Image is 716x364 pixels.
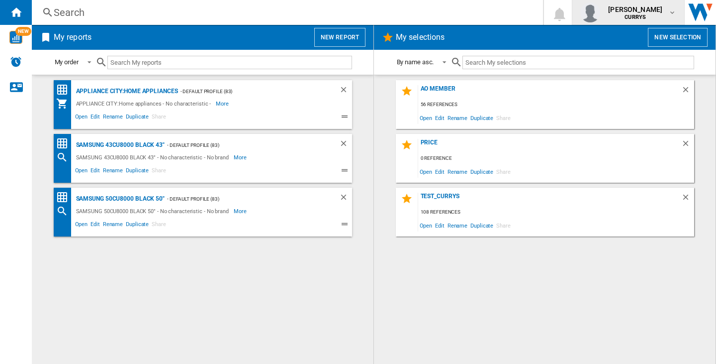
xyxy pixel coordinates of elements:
[56,151,74,163] div: Search
[150,112,168,124] span: Share
[165,139,319,151] div: - Default profile (83)
[107,56,352,69] input: Search My reports
[178,85,319,98] div: - Default profile (83)
[339,193,352,205] div: Delete
[418,206,694,219] div: 108 references
[124,220,150,232] span: Duplicate
[339,85,352,98] div: Delete
[74,85,178,98] div: APPLIANCE CITY:Home appliances
[580,2,600,22] img: profile.jpg
[418,139,681,152] div: price
[56,84,74,96] div: Price Matrix
[418,165,434,178] span: Open
[55,58,79,66] div: My order
[418,152,694,165] div: 0 reference
[9,31,22,44] img: wise-card.svg
[150,220,168,232] span: Share
[469,219,495,232] span: Duplicate
[434,111,446,124] span: Edit
[339,139,352,151] div: Delete
[446,111,469,124] span: Rename
[216,98,230,110] span: More
[56,205,74,217] div: Search
[625,14,646,20] b: CURRYS
[74,220,89,232] span: Open
[150,166,168,178] span: Share
[74,151,234,163] div: SAMSUNG 43CU8000 BLACK 43" - No characteristic - No brand
[74,166,89,178] span: Open
[74,139,165,151] div: SAMSUNG 43CU8000 BLACK 43"
[101,112,124,124] span: Rename
[681,85,694,99] div: Delete
[234,151,248,163] span: More
[394,28,447,47] h2: My selections
[124,112,150,124] span: Duplicate
[101,220,124,232] span: Rename
[434,219,446,232] span: Edit
[681,139,694,152] div: Delete
[608,4,662,14] span: [PERSON_NAME]
[495,219,512,232] span: Share
[418,193,681,206] div: test_currys
[101,166,124,178] span: Rename
[74,112,89,124] span: Open
[469,111,495,124] span: Duplicate
[89,112,101,124] span: Edit
[418,111,434,124] span: Open
[74,205,234,217] div: SAMSUNG 50CU8000 BLACK 50" - No characteristic - No brand
[56,191,74,204] div: Price Matrix
[74,98,216,110] div: APPLIANCE CITY:Home appliances - No characteristic -
[495,111,512,124] span: Share
[74,193,165,205] div: SAMSUNG 50CU8000 BLACK 50"
[165,193,319,205] div: - Default profile (83)
[418,99,694,111] div: 56 references
[495,165,512,178] span: Share
[234,205,248,217] span: More
[397,58,434,66] div: By name asc.
[462,56,694,69] input: Search My selections
[56,98,74,110] div: My Assortment
[89,166,101,178] span: Edit
[648,28,708,47] button: New selection
[681,193,694,206] div: Delete
[446,219,469,232] span: Rename
[56,137,74,150] div: Price Matrix
[418,219,434,232] span: Open
[124,166,150,178] span: Duplicate
[10,56,22,68] img: alerts-logo.svg
[446,165,469,178] span: Rename
[89,220,101,232] span: Edit
[469,165,495,178] span: Duplicate
[15,27,31,36] span: NEW
[54,5,517,19] div: Search
[434,165,446,178] span: Edit
[52,28,93,47] h2: My reports
[418,85,681,99] div: ao member
[314,28,365,47] button: New report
